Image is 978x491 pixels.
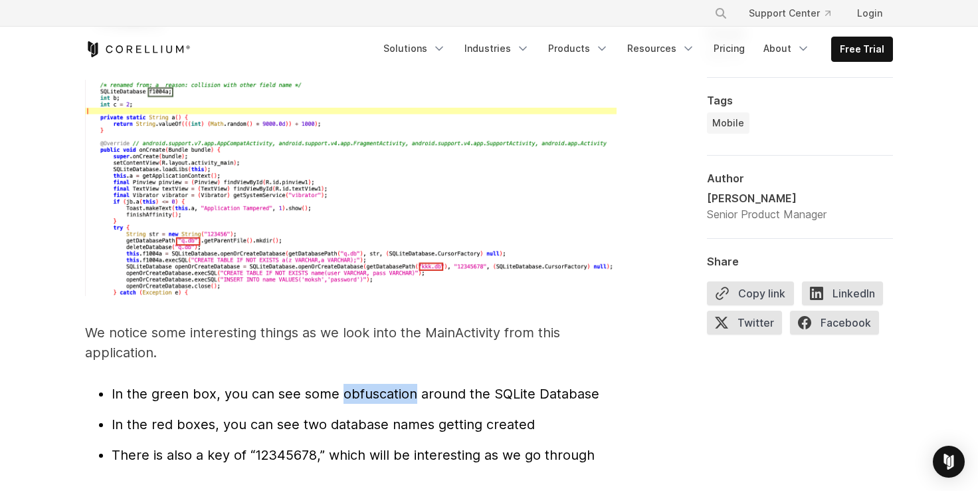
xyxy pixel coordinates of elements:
div: Author [707,172,893,185]
p: We notice some interesting things as we look into the MainActivity from this application. [85,323,617,363]
a: Industries [456,37,538,61]
div: Open Intercom Messenger [933,446,965,478]
button: Copy link [707,281,794,305]
a: Products [540,37,617,61]
span: There is also a key of “12345678,” which will be interesting as we go through [112,447,595,463]
a: Facebook [790,311,887,340]
div: Navigation Menu [698,1,893,25]
div: Tags [707,94,893,107]
div: Navigation Menu [375,37,893,62]
a: LinkedIn [802,281,891,311]
span: In the green box, you can see some obfuscation around the SQLite Database [112,386,599,402]
a: Solutions [375,37,454,61]
img: Obfuscation around the SQLite Database in the "mainactivity" tab [85,80,617,297]
div: Share [707,255,893,268]
span: In the red boxes, you can see two database names getting created [112,416,535,432]
a: Pricing [706,37,753,61]
span: LinkedIn [802,281,883,305]
a: Resources [619,37,703,61]
div: Senior Product Manager [707,206,827,222]
span: Facebook [790,311,879,335]
span: Twitter [707,311,782,335]
a: Twitter [707,311,790,340]
a: Mobile [707,112,749,134]
a: Corellium Home [85,41,191,57]
span: Mobile [712,116,744,130]
a: Support Center [738,1,841,25]
a: Free Trial [832,37,892,61]
div: [PERSON_NAME] [707,190,827,206]
a: About [755,37,818,61]
a: Login [846,1,893,25]
button: Search [709,1,733,25]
